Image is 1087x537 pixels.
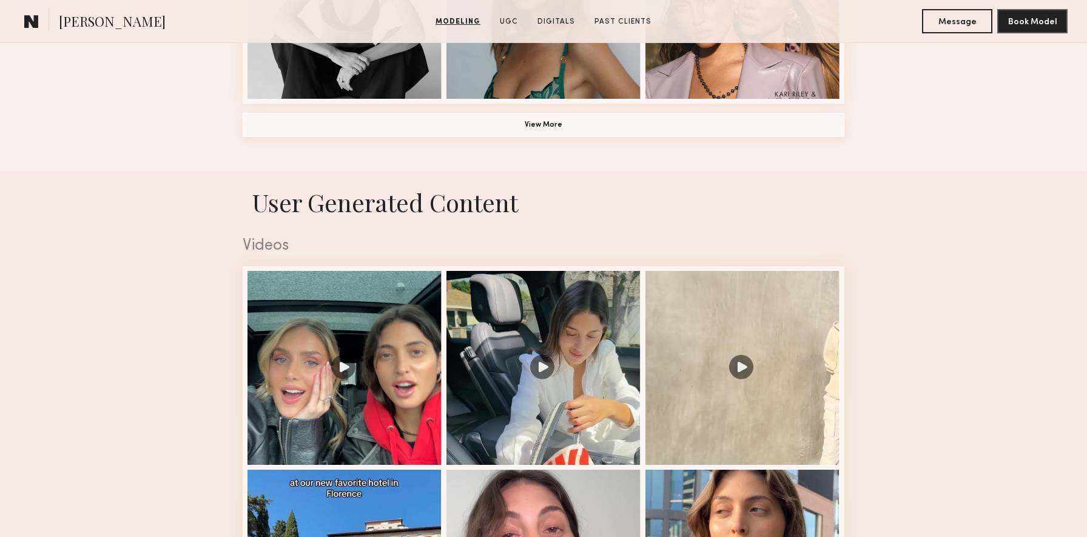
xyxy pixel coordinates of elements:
div: Videos [243,238,844,254]
span: [PERSON_NAME] [59,12,166,33]
button: View More [243,113,844,137]
button: Book Model [997,9,1068,33]
h1: User Generated Content [233,186,854,218]
a: UGC [495,16,523,27]
a: Past Clients [590,16,656,27]
a: Digitals [533,16,580,27]
a: Modeling [431,16,485,27]
button: Message [922,9,992,33]
a: Book Model [997,16,1068,26]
